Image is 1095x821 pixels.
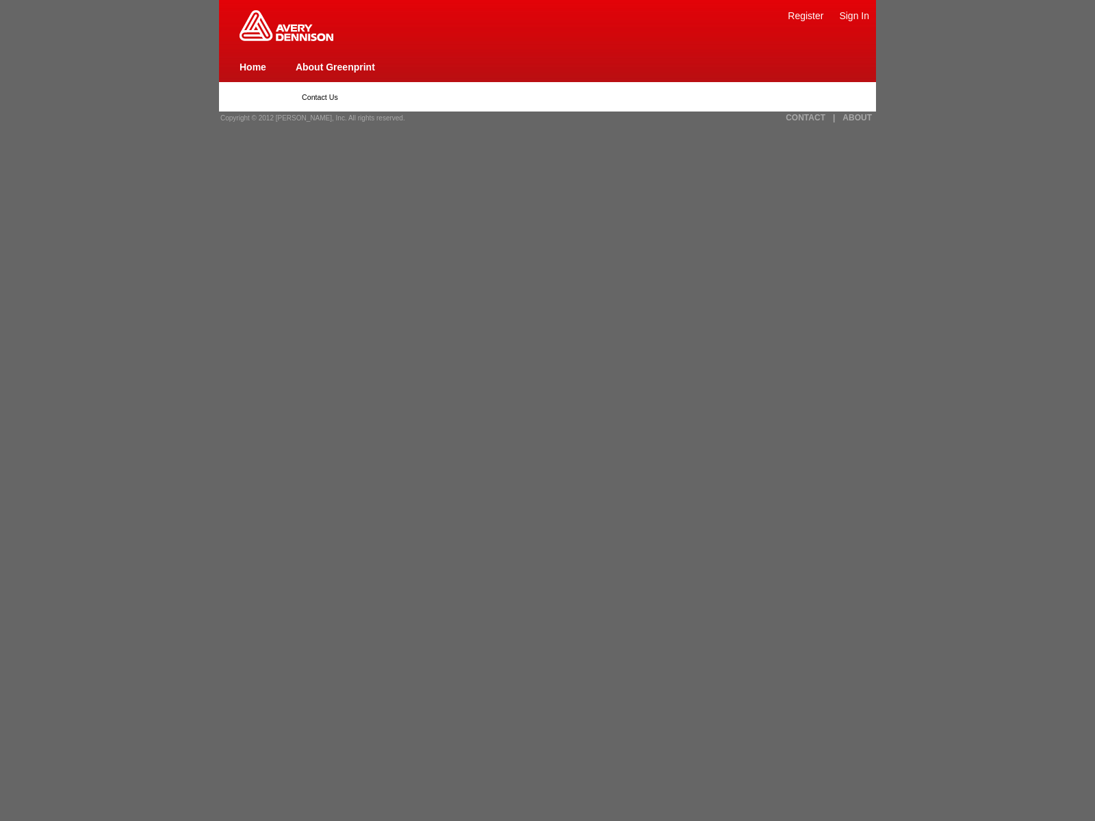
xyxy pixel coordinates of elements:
img: Home [240,10,333,41]
a: About Greenprint [296,62,375,73]
a: ABOUT [842,113,872,122]
a: CONTACT [786,113,825,122]
a: Register [788,10,823,21]
span: Copyright © 2012 [PERSON_NAME], Inc. All rights reserved. [220,114,405,122]
a: | [833,113,835,122]
a: Greenprint [240,34,333,42]
p: Contact Us [302,93,793,101]
a: Home [240,62,266,73]
a: Sign In [839,10,869,21]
